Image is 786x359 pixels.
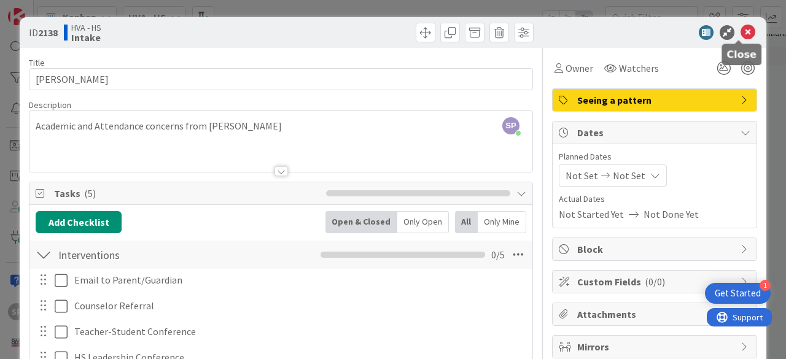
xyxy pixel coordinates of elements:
[29,57,45,68] label: Title
[455,211,478,233] div: All
[36,211,122,233] button: Add Checklist
[559,193,750,206] span: Actual Dates
[559,207,624,222] span: Not Started Yet
[29,99,71,110] span: Description
[619,61,659,75] span: Watchers
[478,211,526,233] div: Only Mine
[577,274,734,289] span: Custom Fields
[644,207,699,222] span: Not Done Yet
[74,273,524,287] p: Email to Parent/Guardian
[577,307,734,322] span: Attachments
[74,299,524,313] p: Counselor Referral
[577,125,734,140] span: Dates
[566,61,593,75] span: Owner
[26,2,56,17] span: Support
[397,211,449,233] div: Only Open
[502,117,519,134] span: SP
[760,280,771,291] div: 1
[71,23,101,33] span: HVA - HS
[559,150,750,163] span: Planned Dates
[645,276,665,288] span: ( 0/0 )
[726,48,757,60] h5: Close
[715,287,761,299] div: Get Started
[74,325,524,339] p: Teacher-Student Conference
[577,242,734,257] span: Block
[54,244,259,266] input: Add Checklist...
[29,68,533,90] input: type card name here...
[577,339,734,354] span: Mirrors
[325,211,397,233] div: Open & Closed
[54,186,320,201] span: Tasks
[84,187,96,199] span: ( 5 )
[38,26,58,39] b: 2138
[577,93,734,107] span: Seeing a pattern
[71,33,101,42] b: Intake
[613,168,645,183] span: Not Set
[36,119,526,133] p: Academic and Attendance concerns from [PERSON_NAME]
[566,168,598,183] span: Not Set
[29,25,58,40] span: ID
[491,247,505,262] span: 0 / 5
[705,283,771,304] div: Open Get Started checklist, remaining modules: 1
